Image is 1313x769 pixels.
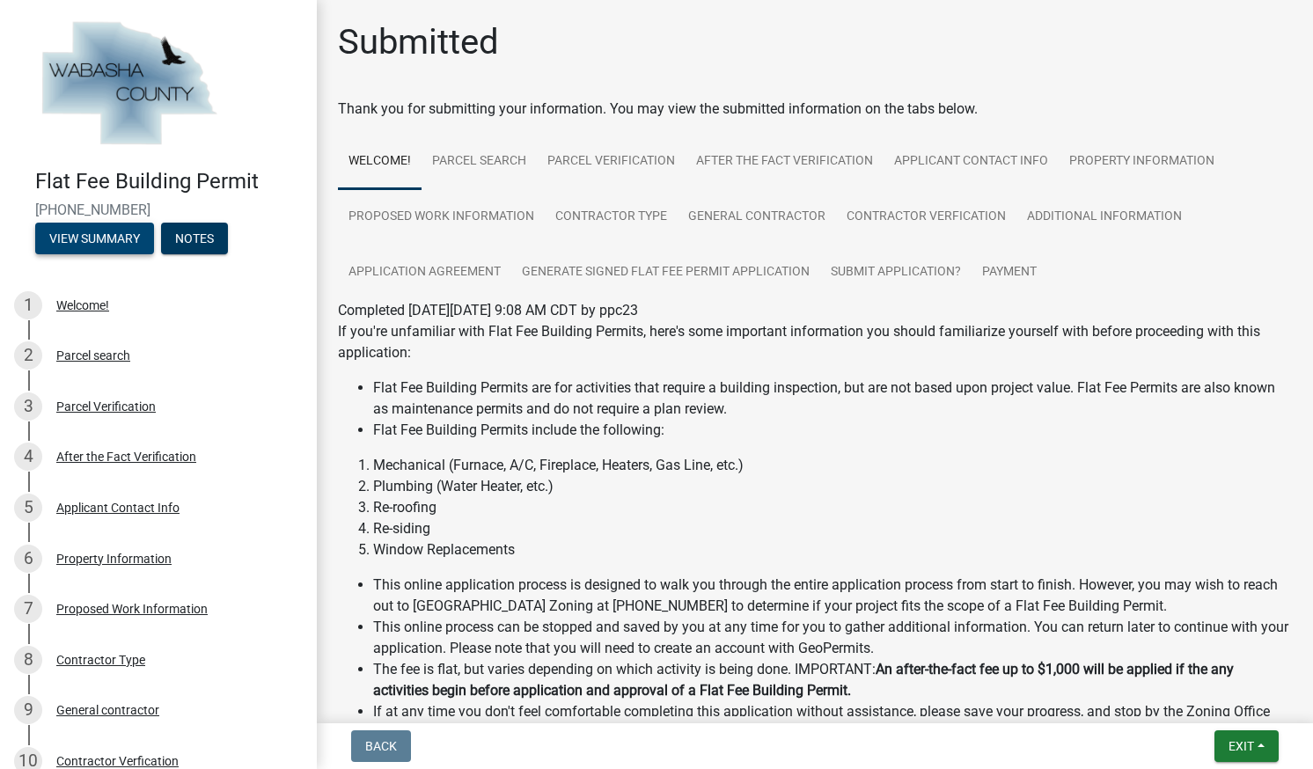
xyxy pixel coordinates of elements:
div: 2 [14,341,42,370]
wm-modal-confirm: Notes [161,232,228,246]
li: If at any time you don't feel comfortable completing this application without assistance, please ... [373,701,1292,743]
span: Completed [DATE][DATE] 9:08 AM CDT by ppc23 [338,302,638,319]
a: Payment [972,245,1047,301]
span: Back [365,739,397,753]
span: [PHONE_NUMBER] [35,201,282,218]
li: The fee is flat, but varies depending on which activity is being done. IMPORTANT: [373,659,1292,701]
div: General contractor [56,704,159,716]
a: Welcome! [338,134,422,190]
li: This online application process is designed to walk you through the entire application process fr... [373,575,1292,617]
li: Flat Fee Building Permits include the following: [373,420,1292,441]
button: View Summary [35,223,154,254]
li: This online process can be stopped and saved by you at any time for you to gather additional info... [373,617,1292,659]
a: Application Agreement [338,245,511,301]
div: Proposed Work Information [56,603,208,615]
div: 1 [14,291,42,319]
button: Back [351,730,411,762]
div: Parcel search [56,349,130,362]
a: Generate Signed Flat Fee Permit Application [511,245,820,301]
h4: Flat Fee Building Permit [35,169,303,194]
p: If you're unfamiliar with Flat Fee Building Permits, here's some important information you should... [338,321,1292,363]
a: General contractor [678,189,836,245]
div: Thank you for submitting your information. You may view the submitted information on the tabs below. [338,99,1292,120]
img: Wabasha County, Minnesota [35,18,222,150]
a: Parcel search [422,134,537,190]
li: Re-roofing [373,497,1292,518]
li: Re-siding [373,518,1292,539]
a: Additional Information [1016,189,1192,245]
a: Contractor Type [545,189,678,245]
a: Parcel Verification [537,134,686,190]
div: 8 [14,646,42,674]
div: 4 [14,443,42,471]
div: Applicant Contact Info [56,502,180,514]
div: Welcome! [56,299,109,311]
a: After the Fact Verification [686,134,884,190]
div: Property Information [56,553,172,565]
div: Parcel Verification [56,400,156,413]
a: Submit Application? [820,245,972,301]
a: Property Information [1059,134,1225,190]
div: 9 [14,696,42,724]
li: Mechanical (Furnace, A/C, Fireplace, Heaters, Gas Line, etc.) [373,455,1292,476]
li: Plumbing (Water Heater, etc.) [373,476,1292,497]
div: Contractor Verfication [56,755,179,767]
div: Contractor Type [56,654,145,666]
a: Contractor Verfication [836,189,1016,245]
div: After the Fact Verification [56,450,196,463]
li: Window Replacements [373,539,1292,560]
div: 5 [14,494,42,522]
div: 7 [14,595,42,623]
a: Proposed Work Information [338,189,545,245]
wm-modal-confirm: Summary [35,232,154,246]
div: 3 [14,392,42,421]
a: Applicant Contact Info [884,134,1059,190]
div: 6 [14,545,42,573]
span: Exit [1229,739,1254,753]
li: Flat Fee Building Permits are for activities that require a building inspection, but are not base... [373,377,1292,420]
button: Exit [1214,730,1279,762]
button: Notes [161,223,228,254]
h1: Submitted [338,21,499,63]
